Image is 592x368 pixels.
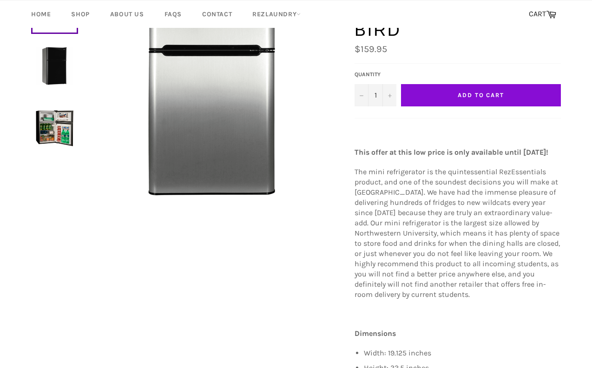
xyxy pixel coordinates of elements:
[524,5,561,24] a: CART
[62,0,99,28] a: Shop
[401,84,561,106] button: Add to Cart
[155,0,191,28] a: FAQs
[101,0,153,28] a: About Us
[36,47,73,85] img: Mini Refrigerator Rental - Early Bird
[355,167,560,299] span: The mini refrigerator is the quintessential RezEssentials product, and one of the soundest decisi...
[364,348,561,358] li: Width: 19.125 inches
[36,109,73,147] img: Mini Refrigerator Rental - Early Bird
[355,84,368,106] button: Decrease quantity
[382,84,396,106] button: Increase quantity
[355,329,396,338] strong: Dimensions
[243,0,310,28] a: RezLaundry
[355,44,387,54] span: $159.95
[355,148,548,157] strong: This offer at this low price is only available until [DATE]!
[22,0,60,28] a: Home
[193,0,241,28] a: Contact
[355,71,396,79] label: Quantity
[458,92,504,99] span: Add to Cart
